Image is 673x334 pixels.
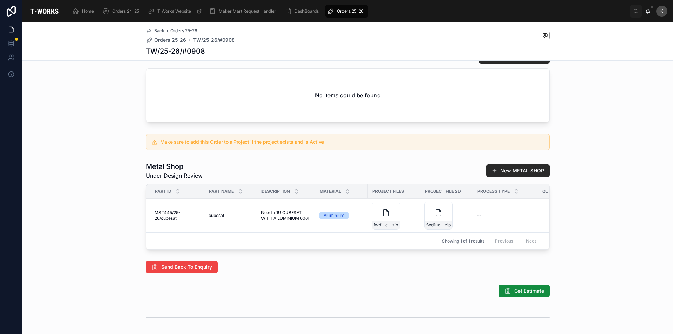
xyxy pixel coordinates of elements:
[155,189,171,194] span: Part ID
[145,5,205,18] a: T-Works Website
[426,222,444,228] span: fwd1ucubesatstpandstlfiles190325
[157,8,191,14] span: T-Works Website
[486,164,550,177] button: New METAL SHOP
[294,8,319,14] span: DashBoards
[374,222,391,228] span: fwd1ucubesatstpandstlfiles190325
[530,213,574,218] span: 1
[660,8,663,14] span: K
[372,189,404,194] span: Project Files
[146,36,186,43] a: Orders 25-26
[477,213,481,218] span: --
[442,238,484,244] span: Showing 1 of 1 results
[477,189,510,194] span: Process Type
[337,8,363,14] span: Orders 25-26
[315,91,381,100] h2: No items could be found
[112,8,139,14] span: Orders 24-25
[207,5,281,18] a: Maker Mart Request Handler
[209,189,234,194] span: Part Name
[146,46,205,56] h1: TW/25-26/#0908
[154,36,186,43] span: Orders 25-26
[28,6,61,17] img: App logo
[161,264,212,271] span: Send Back To Enquiry
[219,8,276,14] span: Maker Mart Request Handler
[155,210,200,221] span: MS#445/25-26/cubesat
[209,213,224,218] span: cubesat
[261,189,290,194] span: Description
[283,5,324,18] a: DashBoards
[82,8,94,14] span: Home
[324,212,345,219] div: Aluminium
[160,139,544,144] h5: Make sure to add this Order to a Project if the project exists and is Active
[444,222,451,228] span: .zip
[146,171,203,180] span: Under Design Review
[67,4,630,19] div: scrollable content
[391,222,398,228] span: .zip
[70,5,99,18] a: Home
[425,189,461,194] span: Project File 2D
[146,162,203,171] h1: Metal Shop
[146,28,197,34] a: Back to Orders 25-26
[320,189,341,194] span: Material
[514,287,544,294] span: Get Estimate
[542,189,565,194] span: Quantity
[261,210,311,221] span: Need a 1U CUBESAT WITH A LUMINIUM 6061
[499,285,550,297] button: Get Estimate
[193,36,235,43] a: TW/25-26/#0908
[100,5,144,18] a: Orders 24-25
[146,261,218,273] button: Send Back To Enquiry
[325,5,368,18] a: Orders 25-26
[154,28,197,34] span: Back to Orders 25-26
